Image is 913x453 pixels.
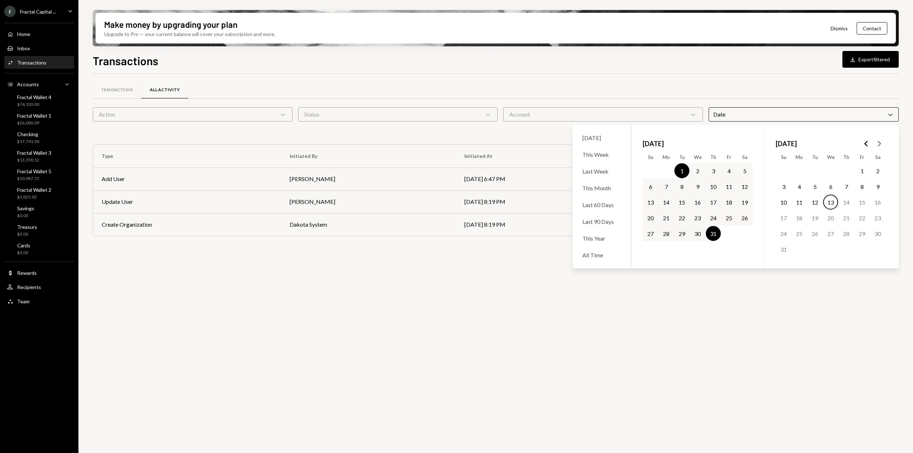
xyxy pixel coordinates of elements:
[706,163,721,178] button: Thursday, July 3rd, 2025, selected
[855,195,869,210] button: Friday, August 15th, 2025
[807,210,822,225] button: Tuesday, August 19th, 2025
[17,187,51,193] div: Fractal Wallet 2
[659,179,674,194] button: Monday, July 7th, 2025, selected
[643,179,658,194] button: Sunday, July 6th, 2025, selected
[643,136,664,151] span: [DATE]
[17,270,37,276] div: Rewards
[823,151,838,163] th: Wednesday
[860,137,873,150] button: Go to the Previous Month
[776,226,791,241] button: Sunday, August 24th, 2025
[807,195,822,210] button: Tuesday, August 12th, 2025
[17,94,51,100] div: Fractal Wallet 4
[807,151,823,163] th: Tuesday
[17,231,37,237] div: $0.00
[503,107,703,122] div: Account
[20,9,56,15] div: Fractal Capital ...
[578,197,625,212] div: Last 60 Days
[659,210,674,225] button: Monday, July 21st, 2025, selected
[776,195,791,210] button: Sunday, August 10th, 2025
[737,179,752,194] button: Saturday, July 12th, 2025, selected
[281,213,456,236] td: Dakota System
[857,22,887,35] button: Contact
[643,151,753,257] table: July 2025
[659,195,674,210] button: Monday, July 14th, 2025, selected
[17,205,34,211] div: Savings
[854,151,870,163] th: Friday
[4,42,74,55] a: Inbox
[839,226,854,241] button: Thursday, August 28th, 2025
[93,213,281,236] td: Create Organization
[870,210,885,225] button: Saturday, August 23rd, 2025
[776,151,886,257] table: August 2025
[690,226,705,241] button: Wednesday, July 30th, 2025, selected
[17,298,30,304] div: Team
[643,151,658,163] th: Sunday
[737,163,752,178] button: Saturday, July 5th, 2025, selected
[776,179,791,194] button: Sunday, August 3rd, 2025
[709,107,899,122] div: Date
[706,179,721,194] button: Thursday, July 10th, 2025, selected
[578,214,625,229] div: Last 90 Days
[870,151,886,163] th: Saturday
[792,179,807,194] button: Monday, August 4th, 2025
[823,210,838,225] button: Wednesday, August 20th, 2025
[4,295,74,308] a: Team
[870,163,885,178] button: Saturday, August 2nd, 2025
[690,210,705,225] button: Wednesday, July 23rd, 2025, selected
[17,31,30,37] div: Home
[17,60,46,66] div: Transactions
[281,190,456,213] td: [PERSON_NAME]
[823,195,838,210] button: Today, Wednesday, August 13th, 2025
[776,136,797,151] span: [DATE]
[4,78,74,91] a: Accounts
[17,213,34,219] div: $0.00
[721,210,736,225] button: Friday, July 25th, 2025, selected
[4,222,74,239] a: Treasury$0.00
[17,81,39,87] div: Accounts
[791,151,807,163] th: Monday
[578,231,625,246] div: This Year
[93,190,281,213] td: Update User
[150,87,180,93] div: All Activity
[823,179,838,194] button: Wednesday, August 6th, 2025
[706,210,721,225] button: Thursday, July 24th, 2025, selected
[839,195,854,210] button: Thursday, August 14th, 2025
[4,185,74,202] a: Fractal Wallet 2$3,825.02
[4,266,74,279] a: Rewards
[101,87,133,93] div: Transactions
[737,151,753,163] th: Saturday
[17,113,51,119] div: Fractal Wallet 1
[659,226,674,241] button: Monday, July 28th, 2025, selected
[690,195,705,210] button: Wednesday, July 16th, 2025, selected
[93,107,292,122] div: Action
[17,45,30,51] div: Inbox
[4,27,74,40] a: Home
[4,92,74,109] a: Fractal Wallet 4$74,103.00
[456,145,618,168] th: Initiated At
[776,242,791,257] button: Sunday, August 31st, 2025
[93,53,158,68] h1: Transactions
[4,129,74,146] a: Checking$17,741.00
[93,81,141,99] a: Transactions
[4,56,74,69] a: Transactions
[4,148,74,165] a: Fractal Wallet 3$13,358.12
[17,194,51,200] div: $3,825.02
[281,168,456,190] td: [PERSON_NAME]
[104,30,275,38] div: Upgrade to Pro — your current balance will cover your subscription and more.
[578,180,625,196] div: This Month
[643,226,658,241] button: Sunday, July 27th, 2025, selected
[721,195,736,210] button: Friday, July 18th, 2025, selected
[4,110,74,128] a: Fractal Wallet 1$26,000.09
[839,179,854,194] button: Thursday, August 7th, 2025
[17,176,51,182] div: $10,987.72
[17,168,51,174] div: Fractal Wallet 5
[822,20,857,37] button: Dismiss
[807,179,822,194] button: Tuesday, August 5th, 2025
[578,164,625,179] div: Last Week
[4,280,74,293] a: Recipients
[690,151,705,163] th: Wednesday
[870,226,885,241] button: Saturday, August 30th, 2025
[792,226,807,241] button: Monday, August 25th, 2025
[17,150,51,156] div: Fractal Wallet 3
[456,190,618,213] td: [DATE] 8:19 PM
